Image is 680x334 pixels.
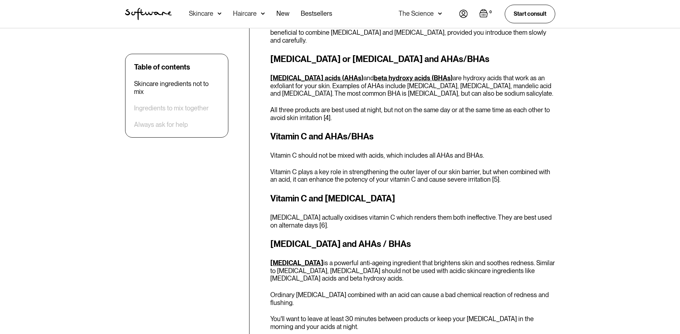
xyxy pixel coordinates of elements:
[189,10,213,17] div: Skincare
[270,238,555,251] h3: [MEDICAL_DATA] and AHAs / BHAs
[374,74,453,82] a: beta hydroxy acids (BHAs)
[505,5,555,23] a: Start consult
[438,10,442,17] img: arrow down
[270,152,555,159] p: Vitamin C should not be mixed with acids, which includes all AHAs and BHAs.
[270,74,555,97] p: and are hydroxy acids that work as an exfoliant for your skin. Examples of AHAs include [MEDICAL_...
[270,168,555,183] p: Vitamin C plays a key role in strengthening the outer layer of our skin barrier, but when combine...
[218,10,222,17] img: arrow down
[134,121,188,129] a: Always ask for help
[270,291,555,306] p: Ordinary [MEDICAL_DATA] combined with an acid can cause a bad chemical reaction of redness and fl...
[134,104,209,112] a: Ingredients to mix together
[125,8,172,20] img: Software Logo
[270,259,555,282] p: is a powerful anti-ageing ingredient that brightens skin and soothes redness. Similar to [MEDICAL...
[270,53,555,66] h3: [MEDICAL_DATA] or [MEDICAL_DATA] and AHAs/BHAs
[270,74,363,82] a: [MEDICAL_DATA] acids (AHAs)
[270,214,555,229] p: [MEDICAL_DATA] actually oxidises vitamin C which renders them both ineffective. They are best use...
[134,80,219,95] a: Skincare ingredients not to mix
[270,192,555,205] h3: Vitamin C and [MEDICAL_DATA]
[399,10,434,17] div: The Science
[488,9,493,15] div: 0
[270,21,555,44] p: However, if you have dark spots, acne-prone skin from excess oil production or mature skin it can...
[479,9,493,19] a: Open empty cart
[270,315,555,330] p: You'll want to leave at least 30 minutes between products or keep your [MEDICAL_DATA] in the morn...
[261,10,265,17] img: arrow down
[270,259,323,267] a: [MEDICAL_DATA]
[233,10,257,17] div: Haircare
[270,106,555,121] p: All three products are best used at night, but not on the same day or at the same time as each ot...
[134,63,190,71] div: Table of contents
[270,130,555,143] h3: Vitamin C and AHAs/BHAs
[125,8,172,20] a: home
